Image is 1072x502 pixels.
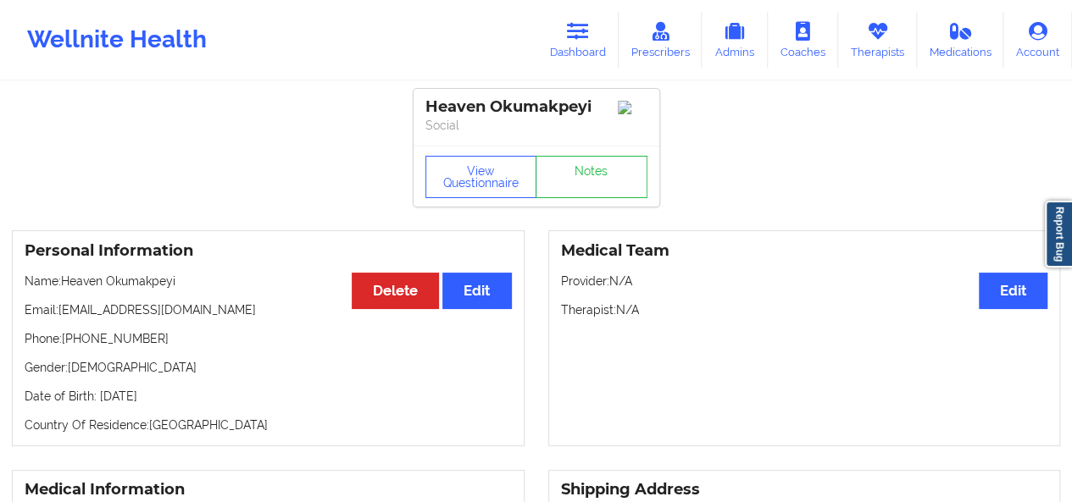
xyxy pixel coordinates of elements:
[702,12,768,68] a: Admins
[25,480,512,499] h3: Medical Information
[979,273,1047,309] button: Edit
[25,301,512,318] p: Email: [EMAIL_ADDRESS][DOMAIN_NAME]
[425,156,537,198] button: View Questionnaire
[561,480,1048,499] h3: Shipping Address
[25,416,512,433] p: Country Of Residence: [GEOGRAPHIC_DATA]
[25,330,512,347] p: Phone: [PHONE_NUMBER]
[425,97,647,117] div: Heaven Okumakpeyi
[25,359,512,376] p: Gender: [DEMOGRAPHIC_DATA]
[25,388,512,405] p: Date of Birth: [DATE]
[352,273,439,309] button: Delete
[561,301,1048,318] p: Therapist: N/A
[619,12,703,68] a: Prescribers
[25,273,512,290] p: Name: Heaven Okumakpeyi
[917,12,1004,68] a: Medications
[425,117,647,134] p: Social
[561,241,1048,261] h3: Medical Team
[838,12,917,68] a: Therapists
[442,273,511,309] button: Edit
[25,241,512,261] h3: Personal Information
[561,273,1048,290] p: Provider: N/A
[1003,12,1072,68] a: Account
[537,12,619,68] a: Dashboard
[536,156,647,198] a: Notes
[618,101,647,114] img: Image%2Fplaceholer-image.png
[1045,201,1072,268] a: Report Bug
[768,12,838,68] a: Coaches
